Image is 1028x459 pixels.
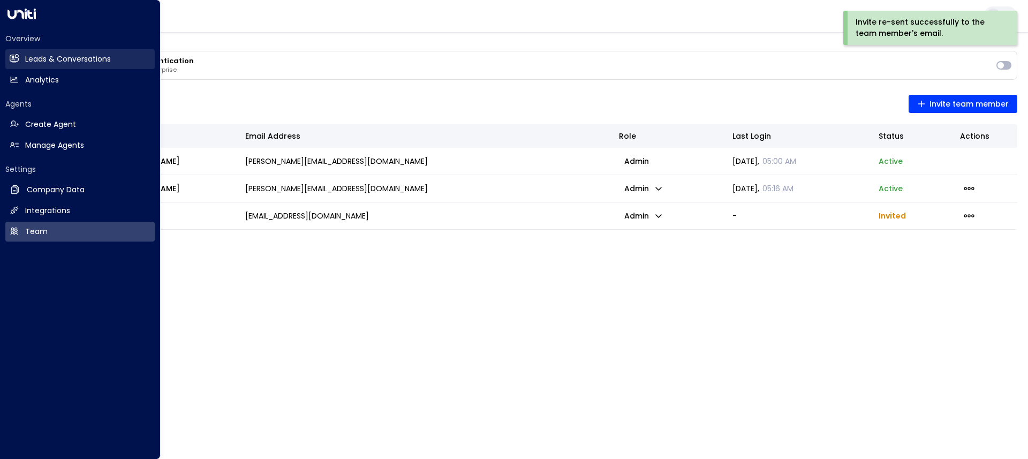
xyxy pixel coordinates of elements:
a: Company Data [5,180,155,200]
h2: Overview [5,33,155,44]
button: admin [619,181,668,196]
button: Invite team member [909,95,1018,113]
span: [DATE] , [732,183,793,194]
p: active [879,183,903,194]
p: Require MFA for all users in your enterprise [49,66,991,74]
span: Invite team member [917,97,1009,111]
a: Analytics [5,70,155,90]
div: Role [619,130,717,142]
h2: Manage Agents [25,140,84,151]
span: 05:00 AM [762,156,796,167]
div: Status [879,130,945,142]
p: [PERSON_NAME][EMAIL_ADDRESS][DOMAIN_NAME] [245,156,428,167]
h2: Integrations [25,205,70,216]
a: Create Agent [5,115,155,134]
div: Last Login [732,130,864,142]
span: [DATE] , [732,156,796,167]
div: Email Address [245,130,604,142]
p: admin [619,153,654,170]
h2: Company Data [27,184,85,195]
h2: Team [25,226,48,237]
div: Last Login [732,130,771,142]
h2: Leads & Conversations [25,54,111,65]
a: Team [5,222,155,242]
button: admin [619,208,668,223]
h2: Analytics [25,74,59,86]
div: Email Address [245,130,300,142]
h3: Enterprise Multi-Factor Authentication [49,57,991,65]
td: - [725,202,871,229]
div: Invite re-sent successfully to the team member's email. [856,17,1003,39]
div: Actions [960,130,1010,142]
h2: Agents [5,99,155,109]
a: Integrations [5,201,155,221]
h2: Create Agent [25,119,76,130]
p: [EMAIL_ADDRESS][DOMAIN_NAME] [245,210,369,221]
p: [PERSON_NAME][EMAIL_ADDRESS][DOMAIN_NAME] [245,183,428,194]
span: Invited [879,210,906,221]
a: Manage Agents [5,136,155,155]
h2: Settings [5,164,155,175]
p: active [879,156,903,167]
a: Leads & Conversations [5,49,155,69]
span: 05:16 AM [762,183,793,194]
